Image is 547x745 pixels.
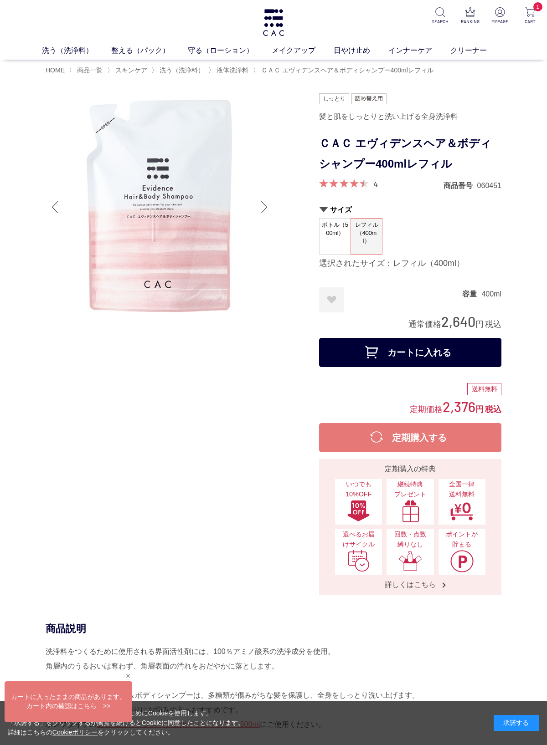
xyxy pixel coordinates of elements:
[430,18,449,25] p: SEARCH
[443,480,481,499] span: 全国一律 送料無料
[398,500,422,522] img: 継続特典プレゼント
[441,313,475,330] span: 2,640
[351,93,387,104] img: 詰め替え用
[320,219,351,245] span: ボトル（500ml）
[533,2,542,11] span: 1
[347,500,371,522] img: いつでも10%OFF
[351,219,382,247] span: レフィル（400ml）
[46,644,501,732] div: 洗浄料をつくるために使用される界面活性剤には、100％アミノ酸系の洗浄成分を使用。 角層内のうるおいは奪わず、角層表面の汚れをおだやかに落とします。 ＣＡＣ エヴィデンスヘア＆ボディシャンプーは...
[444,181,477,190] dt: 商品番号
[158,66,204,74] a: 洗う（洗浄料）
[494,715,539,731] div: 承諾する
[262,9,285,36] img: logo
[319,93,349,104] img: しっとり
[490,7,510,25] a: MYPAGE
[46,93,273,321] img: ＣＡＣ エヴィデンスヘア＆ボディシャンプー400mlレフィル レフィル（400ml）
[77,66,103,74] span: 商品一覧
[261,66,433,74] span: ＣＡＣ エヴィデンスヘア＆ボディシャンプー400mlレフィル
[115,66,147,74] span: スキンケア
[460,18,480,25] p: RANKING
[443,530,481,549] span: ポイントが貯まる
[208,66,251,75] li: 〉
[443,398,475,415] span: 2,376
[160,66,204,74] span: 洗う（洗浄料）
[319,109,501,124] div: 髪と肌をしっとりと洗い上げる全身洗浄料
[46,66,65,74] a: HOME
[46,622,501,635] div: 商品説明
[319,287,344,312] a: お気に入りに登録する
[347,550,371,572] img: 選べるお届けサイクル
[485,405,501,414] span: 税込
[373,179,378,189] a: 4
[460,7,480,25] a: RANKING
[485,320,501,329] span: 税込
[215,66,248,74] a: 液体洗浄料
[69,66,105,75] li: 〉
[475,405,484,414] span: 円
[319,133,501,174] h1: ＣＡＣ エヴィデンスヘア＆ボディシャンプー400mlレフィル
[450,500,474,522] img: 全国一律送料無料
[481,289,501,299] dd: 400ml
[75,66,103,74] a: 商品一覧
[391,480,429,499] span: 継続特典 プレゼント
[319,338,501,367] button: カートに入れる
[188,45,272,56] a: 守る（ローション）
[319,459,501,595] a: 定期購入の特典 いつでも10%OFFいつでも10%OFF 継続特典プレゼント継続特典プレゼント 全国一律送料無料全国一律送料無料 選べるお届けサイクル選べるお届けサイクル 回数・点数縛りなし回数...
[272,45,334,56] a: メイクアップ
[450,45,505,56] a: クリーナー
[388,45,450,56] a: インナーケア
[408,320,441,329] span: 通常価格
[340,530,377,549] span: 選べるお届けサイクル
[462,289,481,299] dt: 容量
[430,7,449,25] a: SEARCH
[467,383,501,396] div: 送料無料
[475,320,484,329] span: 円
[253,66,436,75] li: 〉
[42,45,111,56] a: 洗う（洗浄料）
[151,66,206,75] li: 〉
[319,423,501,452] button: 定期購入する
[52,729,98,736] a: Cookieポリシー
[319,205,501,214] h2: サイズ
[217,66,248,74] span: 液体洗浄料
[114,66,147,74] a: スキンケア
[259,66,433,74] a: ＣＡＣ エヴィデンスヘア＆ボディシャンプー400mlレフィル
[398,550,422,572] img: 回数・点数縛りなし
[107,66,150,75] li: 〉
[334,45,388,56] a: 日やけ止め
[391,530,429,549] span: 回数・点数縛りなし
[410,404,443,414] span: 定期価格
[450,550,474,572] img: ポイントが貯まる
[319,258,501,269] div: 選択されたサイズ：レフィル（400ml）
[340,480,377,499] span: いつでも10%OFF
[477,181,501,190] dd: 060451
[376,580,445,589] span: 詳しくはこちら
[323,464,498,475] div: 定期購入の特典
[490,18,510,25] p: MYPAGE
[521,7,540,25] a: 1 CART
[521,18,540,25] p: CART
[111,45,188,56] a: 整える（パック）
